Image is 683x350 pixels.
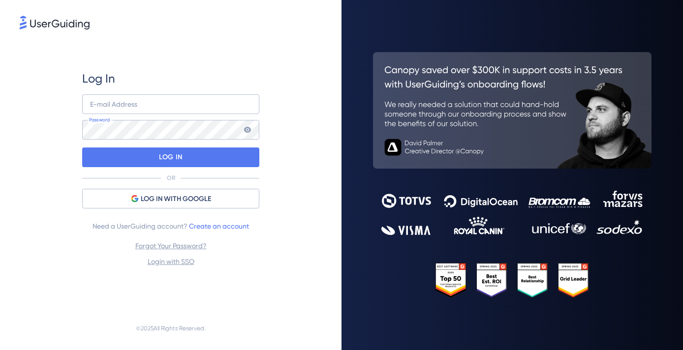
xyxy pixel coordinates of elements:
[82,94,259,114] input: example@company.com
[159,149,182,165] p: LOG IN
[135,242,207,250] a: Forgot Your Password?
[20,16,90,29] img: 8faab4ba6bc7696a72372aa768b0286c.svg
[381,191,643,235] img: 9302ce2ac39453076f5bc0f2f2ca889b.svg
[373,52,652,169] img: 26c0aa7c25a843aed4baddd2b5e0fa68.svg
[435,263,589,298] img: 25303e33045975176eb484905ab012ff.svg
[189,222,249,230] a: Create an account
[136,322,206,334] span: © 2025 All Rights Reserved.
[93,220,249,232] span: Need a UserGuiding account?
[167,174,175,182] p: OR
[141,193,211,205] span: LOG IN WITH GOOGLE
[82,71,115,87] span: Log In
[148,258,194,265] a: Login with SSO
